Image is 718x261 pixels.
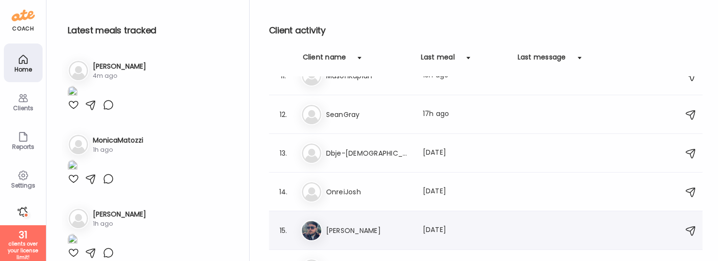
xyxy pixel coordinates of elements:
div: 14. [278,186,289,198]
div: 12. [278,109,289,120]
div: 1h ago [93,145,143,154]
img: bg-avatar-default.svg [302,105,321,124]
h3: [PERSON_NAME] [93,61,146,72]
div: Last meal [421,52,455,68]
h3: MonicaMatozzi [93,135,143,145]
div: 17h ago [423,109,508,120]
div: Reports [6,144,41,150]
div: clients over your license limit! [3,241,43,261]
h2: Client activity [269,23,703,38]
h3: Dbje-[DEMOGRAPHIC_DATA] [326,147,411,159]
h3: [PERSON_NAME] [93,209,146,219]
div: Client name [303,52,346,68]
div: Clients [6,105,41,111]
img: bg-avatar-default.svg [69,61,88,80]
h3: OnreiJosh [326,186,411,198]
div: 1h ago [93,219,146,228]
img: bg-avatar-default.svg [302,182,321,202]
img: bg-avatar-default.svg [69,135,88,154]
div: 31 [3,229,43,241]
img: images%2FXiGTTf3VS2YCudeOf535ssIKwrr1%2Fkthj5crH1kqTjHSsNyp2%2FZBF5PObESboGE4VedY6U_1080 [68,160,77,173]
img: bg-avatar-default.svg [302,144,321,163]
div: [DATE] [423,225,508,236]
img: avatars%2FqfN6MOReJKbUSuDM5i6AZ6bwkYH2 [302,221,321,240]
img: images%2FyCrgx0DtyPeLQlvqq5jOd1WHdIn1%2Fihf4EvpQW4WWrIJcfyZ1%2FsgxnTiyrzygqn6JbRniB_1080 [68,234,77,247]
img: bg-avatar-default.svg [69,209,88,228]
div: 15. [278,225,289,236]
div: 4m ago [93,72,146,80]
h3: [PERSON_NAME] [326,225,411,236]
div: Home [6,66,41,72]
div: [DATE] [423,147,508,159]
div: coach [12,25,34,33]
div: Last message [518,52,566,68]
h3: SeanGray [326,109,411,120]
div: 13. [278,147,289,159]
div: [DATE] [423,186,508,198]
img: images%2FnmeX3Juc8ITKn6KXKRPZ5gvdHD53%2FMUG2i0TsVB5edQMXbymz%2Fdoo2uPqOWvhZ1BV7tG41_1080 [68,86,77,99]
img: ate [12,8,35,23]
div: Settings [6,182,41,188]
h2: Latest meals tracked [68,23,234,38]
